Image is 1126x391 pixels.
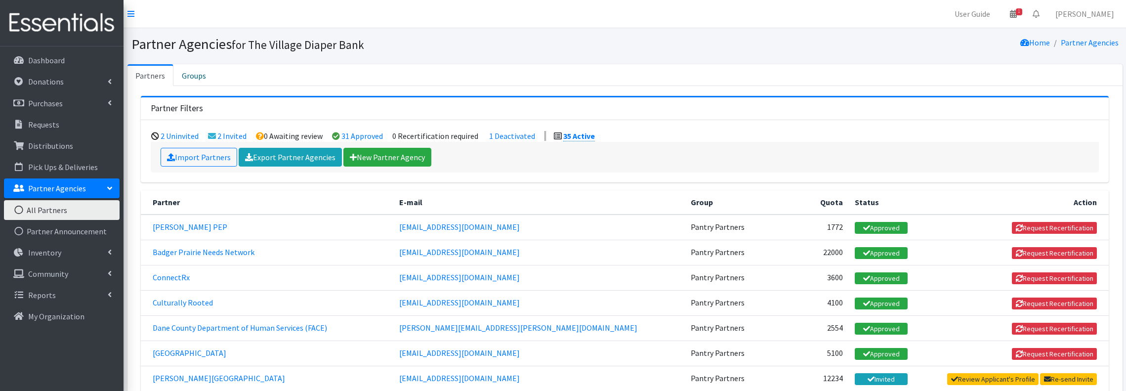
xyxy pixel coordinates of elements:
a: [EMAIL_ADDRESS][DOMAIN_NAME] [399,272,520,282]
a: 2 Uninvited [161,131,199,141]
button: Request Recertification [1012,222,1097,234]
a: New Partner Agency [343,148,431,167]
a: Invited [855,373,908,385]
th: Action [914,190,1109,215]
a: Approved [855,222,908,234]
a: Home [1020,38,1050,47]
a: [EMAIL_ADDRESS][DOMAIN_NAME] [399,298,520,307]
button: Request Recertification [1012,298,1097,309]
th: Partner [141,190,393,215]
a: Dashboard [4,50,120,70]
th: E-mail [393,190,685,215]
a: 1 Deactivated [489,131,535,141]
p: Pick Ups & Deliveries [28,162,98,172]
p: Distributions [28,141,73,151]
a: [PERSON_NAME] [1047,4,1122,24]
p: Requests [28,120,59,130]
p: Community [28,269,68,279]
a: [PERSON_NAME][GEOGRAPHIC_DATA] [153,373,285,383]
a: Approved [855,272,908,284]
a: Pick Ups & Deliveries [4,157,120,177]
td: Pantry Partners [685,341,809,366]
a: 31 Approved [341,131,383,141]
th: Status [849,190,914,215]
a: Re-send Invite [1040,373,1097,385]
a: All Partners [4,200,120,220]
a: Inventory [4,243,120,262]
p: Reports [28,290,56,300]
td: 1772 [809,215,849,240]
button: Request Recertification [1012,323,1097,335]
p: Donations [28,77,64,87]
a: Requests [4,115,120,134]
a: 2 Invited [217,131,247,141]
a: Approved [855,247,908,259]
a: User Guide [947,4,998,24]
a: Export Partner Agencies [239,148,342,167]
a: Distributions [4,136,120,156]
a: Reports [4,285,120,305]
h1: Partner Agencies [131,36,622,53]
p: My Organization [28,311,84,321]
th: Group [685,190,809,215]
a: Approved [855,348,908,360]
td: Pantry Partners [685,215,809,240]
a: Partner Agencies [1061,38,1119,47]
a: Partner Agencies [4,178,120,198]
h3: Partner Filters [151,103,203,114]
li: 0 Recertification required [392,131,478,141]
a: My Organization [4,306,120,326]
td: Pantry Partners [685,290,809,315]
li: 0 Awaiting review [256,131,323,141]
a: Review Applicant's Profile [947,373,1039,385]
button: Request Recertification [1012,247,1097,259]
a: 1 [1002,4,1025,24]
a: [EMAIL_ADDRESS][DOMAIN_NAME] [399,247,520,257]
th: Quota [809,190,849,215]
td: 22000 [809,240,849,265]
a: Approved [855,323,908,335]
td: Pantry Partners [685,265,809,290]
small: for The Village Diaper Bank [232,38,364,52]
a: [EMAIL_ADDRESS][DOMAIN_NAME] [399,348,520,358]
td: 4100 [809,290,849,315]
td: Pantry Partners [685,316,809,341]
a: Badger Prairie Needs Network [153,247,254,257]
button: Request Recertification [1012,348,1097,360]
a: [PERSON_NAME] PEP [153,222,227,232]
p: Dashboard [28,55,65,65]
a: Community [4,264,120,284]
a: ConnectRx [153,272,190,282]
a: Purchases [4,93,120,113]
button: Request Recertification [1012,272,1097,284]
a: [EMAIL_ADDRESS][DOMAIN_NAME] [399,222,520,232]
a: Partners [127,64,173,86]
a: Approved [855,298,908,309]
p: Purchases [28,98,63,108]
p: Inventory [28,248,61,258]
span: 1 [1016,8,1022,15]
td: 5100 [809,341,849,366]
img: HumanEssentials [4,6,120,40]
a: [GEOGRAPHIC_DATA] [153,348,226,358]
a: [EMAIL_ADDRESS][DOMAIN_NAME] [399,373,520,383]
td: 2554 [809,316,849,341]
a: Partner Announcement [4,221,120,241]
a: Groups [173,64,214,86]
td: 3600 [809,265,849,290]
a: 35 Active [563,131,595,141]
a: Import Partners [161,148,237,167]
a: Culturally Rooted [153,298,213,307]
p: Partner Agencies [28,183,86,193]
a: Donations [4,72,120,91]
td: Pantry Partners [685,240,809,265]
a: [PERSON_NAME][EMAIL_ADDRESS][PERSON_NAME][DOMAIN_NAME] [399,323,637,333]
a: Dane County Department of Human Services (FACE) [153,323,327,333]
